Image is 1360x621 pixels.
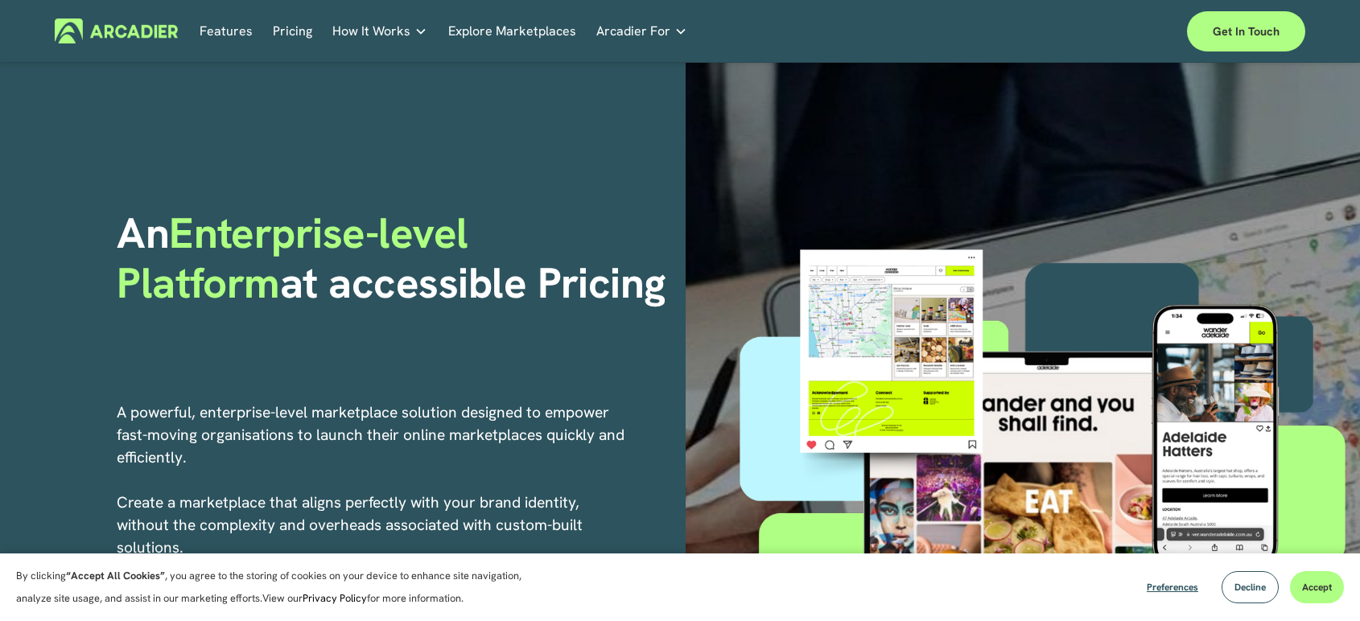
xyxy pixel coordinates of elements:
p: A powerful, enterprise-level marketplace solution designed to empower fast-moving organisations t... [117,401,627,604]
a: Features [200,19,253,43]
span: Arcadier For [596,20,670,43]
strong: “Accept All Cookies” [66,569,165,582]
a: Privacy Policy [303,591,367,605]
a: folder dropdown [596,19,687,43]
button: Decline [1222,571,1279,603]
span: Decline [1234,581,1266,594]
button: Accept [1290,571,1344,603]
a: Explore Marketplaces [448,19,576,43]
button: Preferences [1135,571,1210,603]
span: Accept [1302,581,1332,594]
p: By clicking , you agree to the storing of cookies on your device to enhance site navigation, anal... [16,565,539,610]
a: folder dropdown [332,19,427,43]
img: Arcadier [55,19,178,43]
span: How It Works [332,20,410,43]
span: Enterprise-level Platform [117,205,479,310]
a: Pricing [273,19,312,43]
a: Get in touch [1187,11,1305,51]
span: Preferences [1147,581,1198,594]
h1: An at accessible Pricing [117,208,674,309]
